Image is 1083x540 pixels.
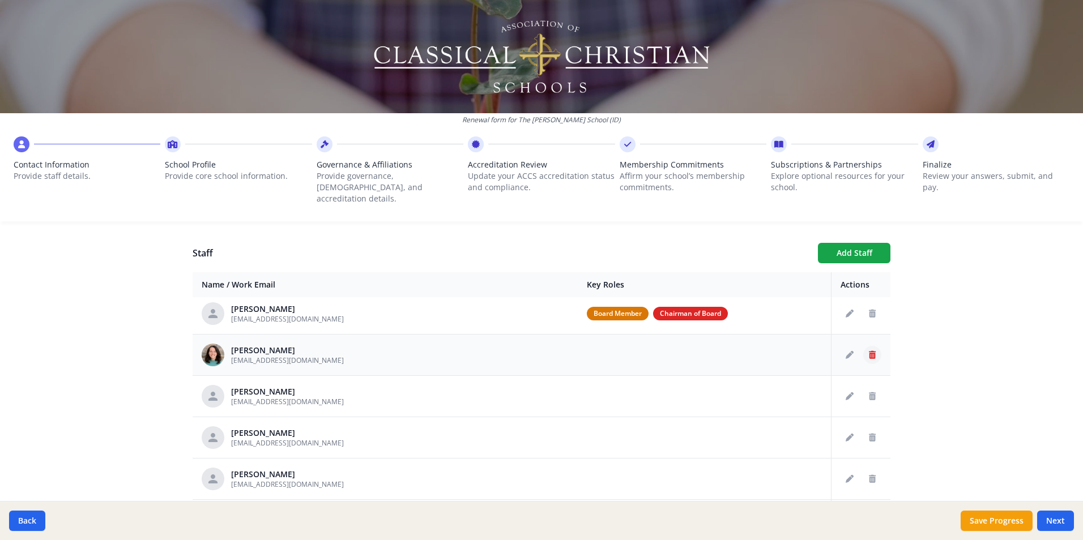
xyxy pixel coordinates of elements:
[468,159,615,170] span: Accreditation Review
[818,243,890,263] button: Add Staff
[832,272,891,298] th: Actions
[841,428,859,447] button: Edit staff
[923,170,1069,193] p: Review your answers, submit, and pay.
[961,511,1033,531] button: Save Progress
[620,159,766,170] span: Membership Commitments
[231,386,344,397] div: [PERSON_NAME]
[231,479,344,489] span: [EMAIL_ADDRESS][DOMAIN_NAME]
[317,159,463,170] span: Governance & Affiliations
[578,272,832,298] th: Key Roles
[468,170,615,193] p: Update your ACCS accreditation status and compliance.
[231,355,344,365] span: [EMAIL_ADDRESS][DOMAIN_NAME]
[165,170,312,182] p: Provide core school information.
[14,170,160,182] p: Provide staff details.
[193,246,809,260] h1: Staff
[771,170,918,193] p: Explore optional resources for your school.
[317,170,463,204] p: Provide governance, [DEMOGRAPHIC_DATA], and accreditation details.
[231,303,344,315] div: [PERSON_NAME]
[1037,511,1074,531] button: Next
[923,159,1069,170] span: Finalize
[863,346,881,364] button: Delete staff
[231,345,344,356] div: [PERSON_NAME]
[863,387,881,405] button: Delete staff
[231,397,344,406] span: [EMAIL_ADDRESS][DOMAIN_NAME]
[841,305,859,323] button: Edit staff
[231,438,344,448] span: [EMAIL_ADDRESS][DOMAIN_NAME]
[863,470,881,488] button: Delete staff
[841,387,859,405] button: Edit staff
[372,17,711,96] img: Logo
[14,159,160,170] span: Contact Information
[653,307,728,320] span: Chairman of Board
[771,159,918,170] span: Subscriptions & Partnerships
[231,427,344,439] div: [PERSON_NAME]
[841,470,859,488] button: Edit staff
[9,511,45,531] button: Back
[841,346,859,364] button: Edit staff
[863,428,881,447] button: Delete staff
[587,307,649,320] span: Board Member
[165,159,312,170] span: School Profile
[231,314,344,324] span: [EMAIL_ADDRESS][DOMAIN_NAME]
[863,305,881,323] button: Delete staff
[231,469,344,480] div: [PERSON_NAME]
[620,170,766,193] p: Affirm your school’s membership commitments.
[193,272,578,298] th: Name / Work Email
